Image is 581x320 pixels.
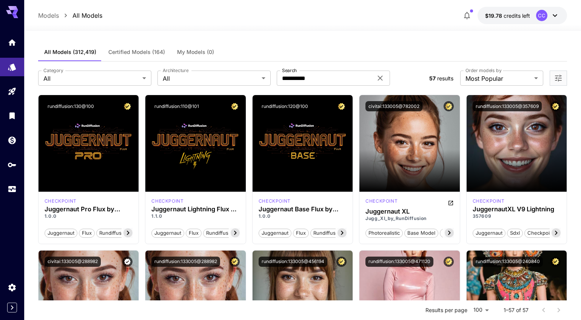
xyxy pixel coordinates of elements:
[259,229,291,237] span: juggernaut
[259,228,291,238] button: juggernaut
[336,257,347,267] button: Certified Model – Vetted for best performance and includes a commercial license.
[44,49,96,55] span: All Models (312,419)
[259,198,291,205] p: checkpoint
[405,229,438,237] span: base model
[365,228,403,238] button: photorealistic
[429,75,436,82] span: 57
[485,12,504,19] span: $19.78
[79,228,95,238] button: flux
[8,160,17,169] div: API Keys
[440,228,459,238] button: photo
[45,228,77,238] button: juggernaut
[550,257,561,267] button: Certified Model – Vetted for best performance and includes a commercial license.
[203,228,239,238] button: rundiffusion
[365,215,453,222] p: Jugg_XI_by_RunDiffusion
[554,74,563,83] button: Open more filters
[448,198,454,207] button: Open in CivitAI
[425,306,467,314] p: Results per page
[122,101,133,111] button: Certified Model – Vetted for best performance and includes a commercial license.
[465,74,531,83] span: Most Popular
[163,74,259,83] span: All
[186,228,202,238] button: flux
[122,257,133,267] button: Verified working
[152,229,184,237] span: juggernaut
[473,229,505,237] span: juggernaut
[8,60,17,69] div: Models
[151,213,239,220] p: 1.1.0
[8,87,17,96] div: Playground
[478,7,567,24] button: $19.77541CC
[473,257,543,267] button: rundiffusion:133005@240840
[45,101,97,111] button: rundiffusion:130@100
[8,109,17,118] div: Library
[311,229,345,237] span: rundiffusion
[437,75,453,82] span: results
[7,303,17,312] button: Expand sidebar
[186,229,201,237] span: flux
[365,208,453,215] div: Juggernaut XL
[259,101,311,111] button: rundiffusion:120@100
[310,228,346,238] button: rundiffusion
[45,213,133,220] p: 1.0.0
[473,228,505,238] button: juggernaut
[230,257,240,267] button: Certified Model – Vetted for best performance and includes a commercial license.
[43,74,139,83] span: All
[43,67,63,74] label: Category
[230,101,240,111] button: Certified Model – Vetted for best performance and includes a commercial license.
[45,229,77,237] span: juggernaut
[293,229,308,237] span: flux
[151,257,220,267] button: rundiffusion:133005@288982
[259,206,347,213] h3: Juggernaut Base Flux by RunDiffusion
[365,257,433,267] button: rundiffusion:133005@471120
[72,11,102,20] a: All Models
[473,198,505,205] p: checkpoint
[366,229,402,237] span: photorealistic
[507,228,523,238] button: sdxl
[8,38,17,47] div: Home
[259,198,291,205] div: FLUX.1 D
[259,213,347,220] p: 1.0.0
[336,101,347,111] button: Certified Model – Vetted for best performance and includes a commercial license.
[524,228,557,238] button: checkpoint
[45,206,133,213] h3: Juggernaut Pro Flux by RunDiffusion
[259,257,327,267] button: rundiffusion:133005@456194
[96,228,132,238] button: rundiffusion
[8,135,17,145] div: Wallet
[97,229,131,237] span: rundiffusion
[151,206,239,213] h3: Juggernaut Lightning Flux by RunDiffusion
[404,228,438,238] button: base model
[45,257,101,267] button: civitai:133005@288982
[365,198,398,205] p: checkpoint
[473,213,561,220] p: 357609
[470,305,492,315] div: 100
[108,49,165,55] span: Certified Models (164)
[38,11,102,20] nav: breadcrumb
[507,229,522,237] span: sdxl
[79,229,94,237] span: flux
[465,67,501,74] label: Order models by
[203,229,238,237] span: rundiffusion
[163,67,188,74] label: Architecture
[151,101,202,111] button: rundiffusion:110@101
[45,198,77,205] p: checkpoint
[504,12,530,19] span: credits left
[151,198,183,205] div: FLUX.1 D
[151,228,184,238] button: juggernaut
[536,10,547,21] div: CC
[38,11,59,20] a: Models
[525,229,557,237] span: checkpoint
[473,198,505,205] div: SDXL Lightning
[293,228,309,238] button: flux
[151,198,183,205] p: checkpoint
[365,101,422,111] button: civitai:133005@782002
[444,101,454,111] button: Certified Model – Vetted for best performance and includes a commercial license.
[282,67,297,74] label: Search
[550,101,561,111] button: Certified Model – Vetted for best performance and includes a commercial license.
[473,206,561,213] h3: JuggernautXL V9 Lightning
